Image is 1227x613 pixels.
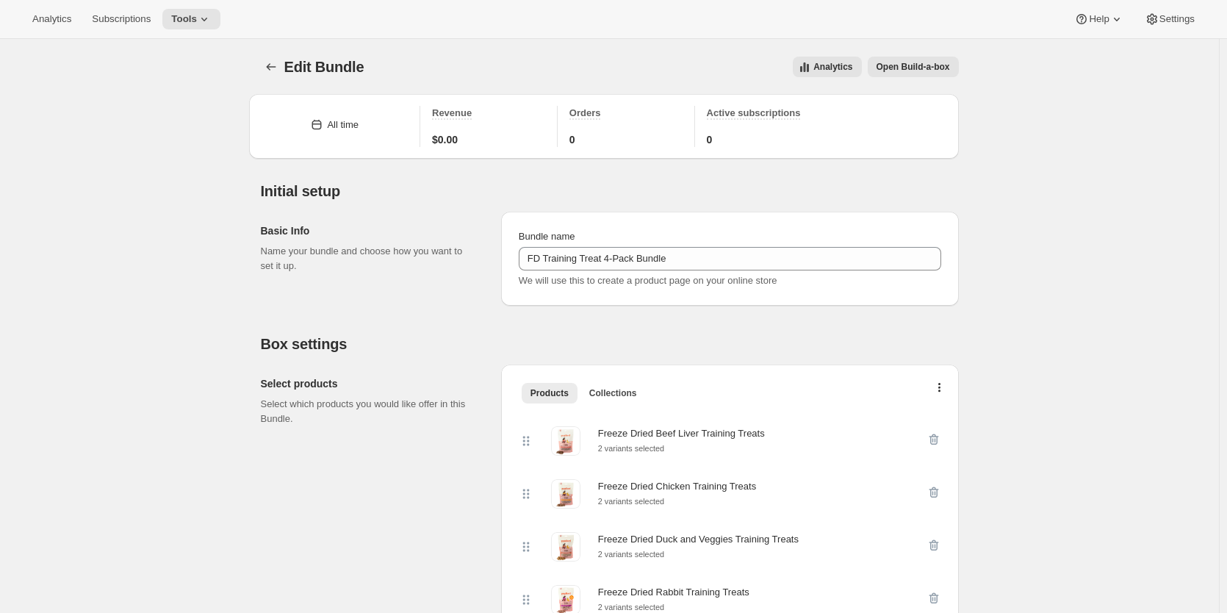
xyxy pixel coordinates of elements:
[569,132,575,147] span: 0
[1177,548,1212,584] iframe: Intercom live chat
[261,335,959,353] h2: Box settings
[589,387,637,399] span: Collections
[519,275,777,286] span: We will use this to create a product page on your online store
[32,13,71,25] span: Analytics
[707,107,801,118] span: Active subscriptions
[707,132,713,147] span: 0
[261,376,478,391] h2: Select products
[261,57,281,77] button: Bundles
[598,426,765,441] div: Freeze Dried Beef Liver Training Treats
[432,107,472,118] span: Revenue
[1089,13,1109,25] span: Help
[598,479,756,494] div: Freeze Dried Chicken Training Treats
[598,497,664,506] small: 2 variants selected
[24,9,80,29] button: Analytics
[598,603,664,612] small: 2 variants selected
[1065,9,1132,29] button: Help
[551,426,580,456] img: Freeze Dried Beef Liver Training Treats
[261,397,478,426] p: Select which products you would like offer in this Bundle.
[519,231,575,242] span: Bundle name
[171,13,197,25] span: Tools
[284,59,364,75] span: Edit Bundle
[598,585,749,600] div: Freeze Dried Rabbit Training Treats
[551,479,580,509] img: Freeze Dried Chicken Training Treats
[162,9,220,29] button: Tools
[519,247,941,270] input: ie. Smoothie box
[530,387,569,399] span: Products
[813,61,852,73] span: Analytics
[327,118,359,132] div: All time
[261,244,478,273] p: Name your bundle and choose how you want to set it up.
[877,61,950,73] span: Open Build-a-box
[432,132,458,147] span: $0.00
[83,9,159,29] button: Subscriptions
[793,57,861,77] button: View all analytics related to this specific bundles, within certain timeframes
[1136,9,1203,29] button: Settings
[598,532,799,547] div: Freeze Dried Duck and Veggies Training Treats
[551,532,580,562] img: Freeze Dried Duck and Veggies Training Treats
[261,182,959,200] h2: Initial setup
[868,57,959,77] button: View links to open the build-a-box on the online store
[261,223,478,238] h2: Basic Info
[598,550,664,559] small: 2 variants selected
[1159,13,1195,25] span: Settings
[92,13,151,25] span: Subscriptions
[569,107,601,118] span: Orders
[598,444,664,453] small: 2 variants selected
